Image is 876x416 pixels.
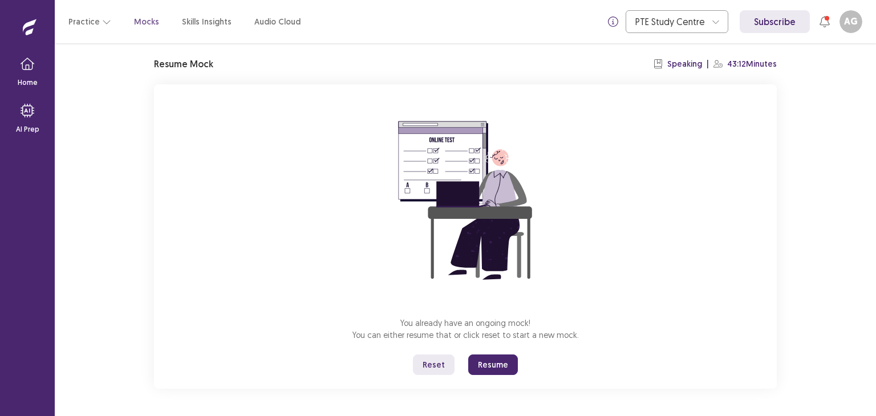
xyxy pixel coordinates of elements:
[134,16,159,28] a: Mocks
[740,10,810,33] a: Subscribe
[667,58,702,70] p: Speaking
[68,11,111,32] button: Practice
[413,354,455,375] button: Reset
[16,124,39,134] p: AI Prep
[468,354,518,375] button: Resume
[352,317,579,341] p: You already have an ongoing mock! You can either resume that or click reset to start a new mock.
[603,11,623,32] button: info
[254,16,301,28] a: Audio Cloud
[18,78,38,88] p: Home
[182,16,232,28] a: Skills Insights
[727,58,777,70] p: 43:12 Minutes
[363,98,568,303] img: attend-mock
[635,11,706,32] div: PTE Study Centre
[707,58,709,70] p: |
[154,57,213,71] p: Resume Mock
[839,10,862,33] button: AG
